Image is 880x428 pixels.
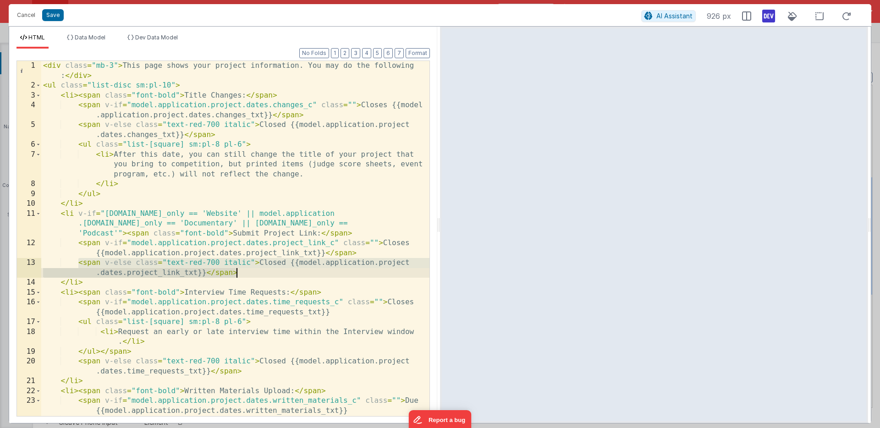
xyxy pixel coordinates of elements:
div: 21 [17,376,41,386]
div: 13 [17,258,41,278]
div: 18 [17,327,41,347]
div: 1 [17,61,41,81]
span: HTML [28,34,45,41]
button: 4 [362,48,371,58]
button: No Folds [299,48,329,58]
div: 11 [17,209,41,239]
span: Dev Data Model [135,34,178,41]
button: Cancel [12,9,40,22]
div: 6 [17,140,41,150]
span: Data Model [75,34,105,41]
div: 3 [17,91,41,101]
div: 15 [17,288,41,298]
div: 4 [17,100,41,120]
div: 17 [17,317,41,327]
div: 20 [17,357,41,376]
div: 16 [17,297,41,317]
div: 12 [17,238,41,258]
div: 24 [17,416,41,426]
div: 22 [17,386,41,396]
button: 5 [373,48,382,58]
div: 14 [17,278,41,288]
button: Save [42,9,64,21]
button: AI Assistant [641,10,696,22]
span: 926 px [707,11,731,22]
div: 19 [17,347,41,357]
button: 7 [395,48,404,58]
button: 6 [384,48,393,58]
button: 3 [351,48,360,58]
div: 7 [17,150,41,180]
button: 2 [341,48,349,58]
div: 10 [17,199,41,209]
button: 1 [331,48,339,58]
button: Format [406,48,430,58]
div: 2 [17,81,41,91]
div: 8 [17,179,41,189]
div: 5 [17,120,41,140]
span: AI Assistant [656,12,693,20]
div: 9 [17,189,41,199]
div: 23 [17,396,41,416]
